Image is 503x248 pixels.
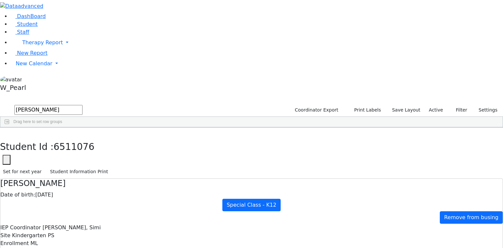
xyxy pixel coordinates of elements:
[12,232,54,238] span: Kindergarten PS
[0,179,503,188] h4: [PERSON_NAME]
[54,141,95,152] span: 6511076
[17,13,46,19] span: DashBoard
[389,105,423,115] button: Save Layout
[290,105,341,115] button: Coordinator Export
[17,21,38,27] span: Student
[0,224,41,232] label: IEP Coordinator
[10,13,46,19] a: DashBoard
[222,199,281,211] a: Special Class - K12
[444,214,498,220] span: Remove from busing
[10,29,29,35] a: Staff
[47,167,111,177] button: Student Information Print
[440,211,503,224] a: Remove from busing
[13,119,62,124] span: Drag here to set row groups
[0,239,29,247] label: Enrollment
[0,232,10,239] label: Site
[16,60,52,67] span: New Calendar
[10,36,503,49] a: Therapy Report
[17,50,47,56] span: New Report
[0,191,35,199] label: Date of birth:
[30,240,38,246] span: ML
[426,105,446,115] label: Active
[10,57,503,70] a: New Calendar
[14,105,83,115] input: Search
[0,191,503,199] div: [DATE]
[447,105,470,115] button: Filter
[346,105,384,115] button: Print Labels
[10,50,47,56] a: New Report
[43,224,101,231] span: [PERSON_NAME], Simi
[470,105,500,115] button: Settings
[10,21,38,27] a: Student
[17,29,29,35] span: Staff
[22,39,63,46] span: Therapy Report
